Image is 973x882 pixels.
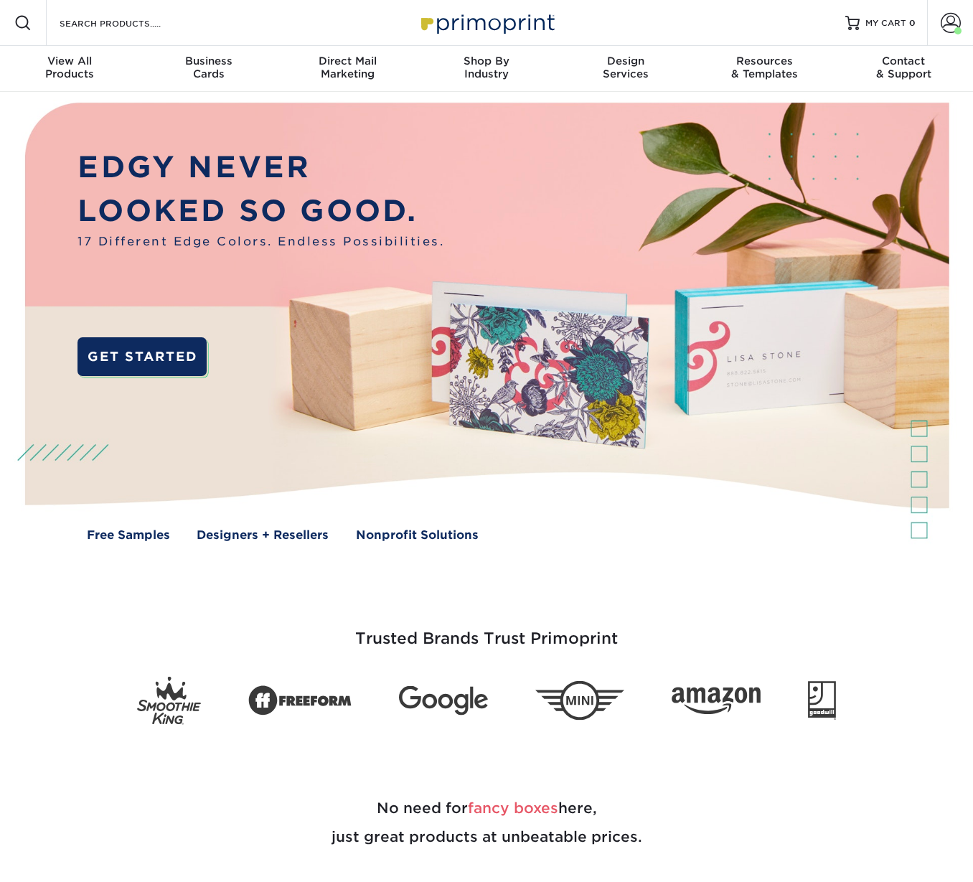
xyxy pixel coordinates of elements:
input: SEARCH PRODUCTS..... [58,14,198,32]
span: fancy boxes [468,799,558,817]
img: Smoothie King [137,677,201,725]
a: BusinessCards [139,46,278,92]
div: & Templates [695,55,835,80]
a: Direct MailMarketing [278,46,417,92]
a: Shop ByIndustry [417,46,556,92]
img: Freeform [248,678,352,724]
span: Contact [834,55,973,67]
a: Nonprofit Solutions [356,526,479,543]
span: MY CART [865,17,906,29]
div: Marketing [278,55,417,80]
p: LOOKED SO GOOD. [77,189,444,233]
img: Goodwill [808,681,836,720]
span: Direct Mail [278,55,417,67]
a: Designers + Resellers [197,526,329,543]
div: Services [556,55,695,80]
a: GET STARTED [77,337,207,376]
span: Shop By [417,55,556,67]
span: 17 Different Edge Colors. Endless Possibilities. [77,233,444,250]
a: Free Samples [87,526,170,543]
span: Resources [695,55,835,67]
span: 0 [909,18,916,28]
img: Amazon [672,688,761,715]
img: Google [399,686,488,716]
span: Business [139,55,278,67]
div: Cards [139,55,278,80]
span: Design [556,55,695,67]
p: EDGY NEVER [77,145,444,189]
a: Contact& Support [834,46,973,92]
a: Resources& Templates [695,46,835,92]
div: Industry [417,55,556,80]
a: DesignServices [556,46,695,92]
img: Primoprint [415,7,558,38]
h3: Trusted Brands Trust Primoprint [67,595,906,665]
div: & Support [834,55,973,80]
img: Mini [535,681,624,721]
